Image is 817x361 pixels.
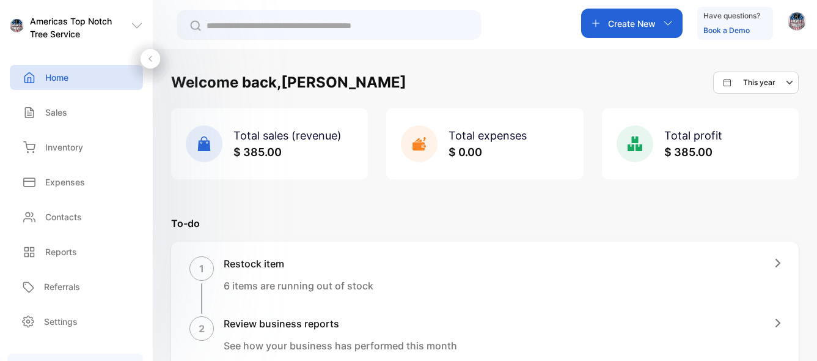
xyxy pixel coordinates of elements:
[713,72,799,94] button: This year
[45,106,67,119] p: Sales
[199,261,204,276] p: 1
[10,5,46,42] button: Open LiveChat chat widget
[224,256,373,271] h1: Restock item
[703,10,760,22] p: Have questions?
[44,280,80,293] p: Referrals
[703,26,750,35] a: Book a Demo
[224,316,457,331] h1: Review business reports
[224,338,457,353] p: See how your business has performed this month
[45,210,82,223] p: Contacts
[45,141,83,154] p: Inventory
[788,9,806,38] button: avatar
[664,129,722,142] span: Total profit
[171,72,406,94] h1: Welcome back, [PERSON_NAME]
[664,146,713,158] span: $ 385.00
[10,19,24,33] img: logo
[581,9,683,38] button: Create New
[608,17,656,30] p: Create New
[449,129,527,142] span: Total expenses
[743,77,775,88] p: This year
[449,146,482,158] span: $ 0.00
[788,12,806,31] img: avatar
[45,176,85,188] p: Expenses
[224,278,373,293] p: 6 items are running out of stock
[233,146,282,158] span: $ 385.00
[171,216,799,231] p: To-do
[199,321,205,336] p: 2
[45,71,68,84] p: Home
[45,245,77,258] p: Reports
[233,129,342,142] span: Total sales (revenue)
[30,15,131,40] p: Americas Top Notch Tree Service
[44,315,78,328] p: Settings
